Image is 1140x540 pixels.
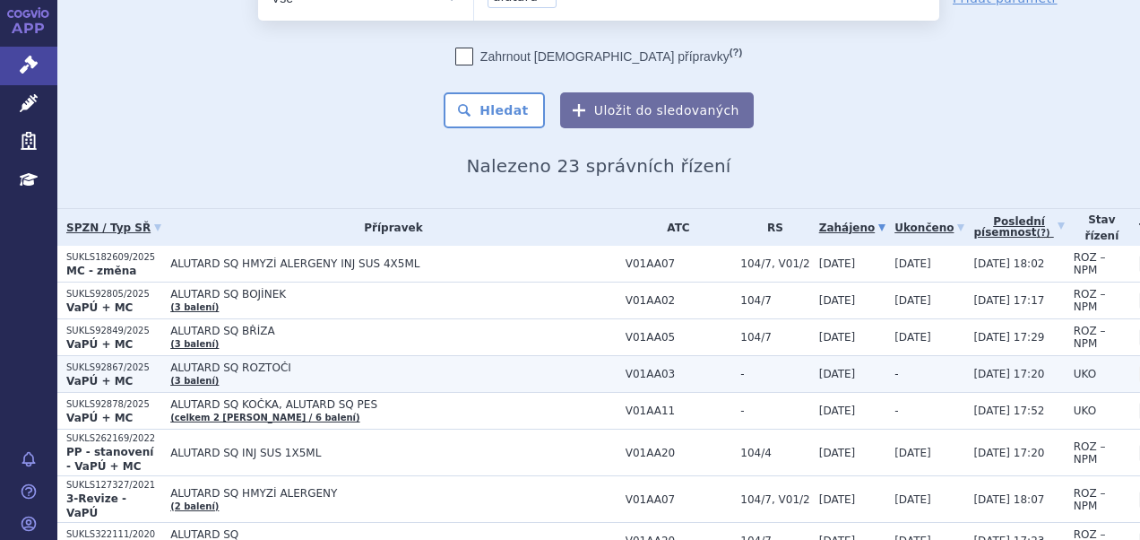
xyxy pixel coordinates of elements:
[1074,288,1106,313] span: ROZ – NPM
[819,215,885,240] a: Zahájeno
[444,92,545,128] button: Hledat
[170,361,617,374] span: ALUTARD SQ ROZTOČI
[1074,251,1106,276] span: ROZ – NPM
[66,301,133,314] strong: VaPÚ + MC
[819,294,856,307] span: [DATE]
[466,155,730,177] span: Nalezeno 23 správních řízení
[973,405,1044,417] span: [DATE] 17:52
[66,432,161,445] p: SUKLS262169/2022
[626,331,732,344] span: V01AA05
[1074,487,1106,512] span: ROZ – NPM
[973,331,1044,344] span: [DATE] 17:29
[740,493,809,506] span: 104/7, V01/2
[819,447,856,459] span: [DATE]
[819,331,856,344] span: [DATE]
[626,257,732,270] span: V01AA07
[894,257,931,270] span: [DATE]
[626,405,732,417] span: V01AA11
[66,251,161,264] p: SUKLS182609/2025
[740,257,809,270] span: 104/7, V01/2
[455,48,742,65] label: Zahrnout [DEMOGRAPHIC_DATA] přípravky
[731,209,809,246] th: RS
[1074,405,1096,417] span: UKO
[161,209,617,246] th: Přípravek
[170,447,617,459] span: ALUTARD SQ INJ SUS 1X5ML
[819,368,856,380] span: [DATE]
[617,209,732,246] th: ATC
[740,368,809,380] span: -
[170,302,219,312] a: (3 balení)
[66,375,133,388] strong: VaPÚ + MC
[894,215,964,240] a: Ukončeno
[740,447,809,459] span: 104/4
[894,368,898,380] span: -
[66,215,161,240] a: SPZN / Typ SŘ
[973,493,1044,506] span: [DATE] 18:07
[170,487,617,500] span: ALUTARD SQ HMYZÍ ALERGENY
[626,493,732,506] span: V01AA07
[973,294,1044,307] span: [DATE] 17:17
[170,376,219,386] a: (3 balení)
[626,447,732,459] span: V01AA20
[66,412,133,424] strong: VaPÚ + MC
[170,398,617,411] span: ALUTARD SQ KOČKA, ALUTARD SQ PES
[66,398,161,411] p: SUKLS92878/2025
[819,257,856,270] span: [DATE]
[973,209,1064,246] a: Poslednípísemnost(?)
[730,47,742,58] abbr: (?)
[560,92,754,128] button: Uložit do sledovaných
[894,447,931,459] span: [DATE]
[170,413,359,422] a: (celkem 2 [PERSON_NAME] / 6 balení)
[66,265,136,277] strong: MC - změna
[66,325,161,337] p: SUKLS92849/2025
[1074,325,1106,350] span: ROZ – NPM
[66,361,161,374] p: SUKLS92867/2025
[170,501,219,511] a: (2 balení)
[819,405,856,417] span: [DATE]
[1074,440,1106,466] span: ROZ – NPM
[66,288,161,300] p: SUKLS92805/2025
[973,257,1044,270] span: [DATE] 18:02
[66,479,161,492] p: SUKLS127327/2021
[66,492,126,519] strong: 3-Revize - VaPÚ
[894,405,898,417] span: -
[1037,228,1050,239] abbr: (?)
[626,294,732,307] span: V01AA02
[894,294,931,307] span: [DATE]
[1065,209,1130,246] th: Stav řízení
[66,446,153,473] strong: PP - stanovení - VaPÚ + MC
[1074,368,1096,380] span: UKO
[740,405,809,417] span: -
[66,338,133,351] strong: VaPÚ + MC
[973,368,1044,380] span: [DATE] 17:20
[626,368,732,380] span: V01AA03
[170,257,617,270] span: ALUTARD SQ HMYZÍ ALERGENY INJ SUS 4X5ML
[973,447,1044,459] span: [DATE] 17:20
[170,325,617,337] span: ALUTARD SQ BŘÍZA
[170,288,617,300] span: ALUTARD SQ BOJÍNEK
[894,493,931,506] span: [DATE]
[740,331,809,344] span: 104/7
[170,339,219,349] a: (3 balení)
[894,331,931,344] span: [DATE]
[819,493,856,506] span: [DATE]
[740,294,809,307] span: 104/7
